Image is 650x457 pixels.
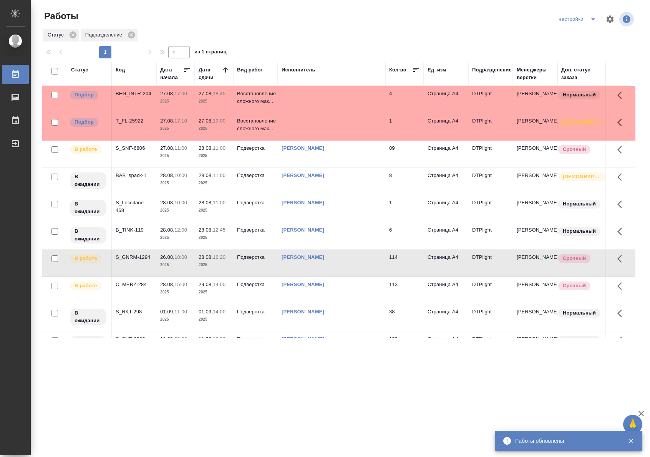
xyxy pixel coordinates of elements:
[174,309,187,315] p: 11:00
[613,141,631,159] button: Здесь прячутся важные кнопки
[199,234,229,242] p: 2025
[424,141,468,167] td: Страница А4
[237,90,274,105] p: Восстановление сложного мак...
[199,179,229,187] p: 2025
[517,226,554,234] p: [PERSON_NAME]
[424,250,468,277] td: Страница А4
[160,152,191,160] p: 2025
[424,331,468,358] td: Страница А4
[385,195,424,222] td: 1
[601,10,619,28] span: Настроить таблицу
[116,144,153,152] div: S_SNF-6806
[424,195,468,222] td: Страница А4
[199,207,229,214] p: 2025
[213,118,226,124] p: 19:00
[623,437,639,444] button: Закрыть
[517,172,554,179] p: [PERSON_NAME]
[71,66,88,74] div: Статус
[174,281,187,287] p: 15:00
[199,200,213,205] p: 28.08,
[199,145,213,151] p: 28.08,
[613,168,631,186] button: Здесь прячутся важные кнопки
[42,10,78,22] span: Работы
[282,200,324,205] a: [PERSON_NAME]
[69,308,107,326] div: Исполнитель назначен, приступать к работе пока рано
[517,144,554,152] p: [PERSON_NAME]
[563,227,596,235] p: Нормальный
[69,253,107,264] div: Исполнитель выполняет работу
[563,146,586,153] p: Срочный
[385,113,424,140] td: 1
[69,335,107,353] div: Исполнитель назначен, приступать к работе пока рано
[160,118,174,124] p: 27.08,
[199,66,222,81] div: Дата сдачи
[174,91,187,96] p: 17:00
[563,336,596,344] p: Нормальный
[385,331,424,358] td: 133
[213,309,226,315] p: 14:00
[424,222,468,249] td: Страница А4
[160,145,174,151] p: 27.08,
[385,86,424,113] td: 4
[69,226,107,244] div: Исполнитель назначен, приступать к работе пока рано
[517,199,554,207] p: [PERSON_NAME]
[613,195,631,214] button: Здесь прячутся важные кнопки
[282,145,324,151] a: [PERSON_NAME]
[282,336,324,342] a: [PERSON_NAME]
[237,308,274,316] p: Подверстка
[282,254,324,260] a: [PERSON_NAME]
[563,118,601,126] p: [DEMOGRAPHIC_DATA]
[81,29,138,41] div: Подразделение
[517,90,554,98] p: [PERSON_NAME]
[213,336,226,342] p: 16:00
[116,335,153,343] div: S_SNF-6802
[199,125,229,132] p: 2025
[174,227,187,233] p: 12:00
[468,141,513,167] td: DTPlight
[424,86,468,113] td: Страница А4
[116,226,153,234] div: B_TINK-119
[69,90,107,100] div: Можно подбирать исполнителей
[75,336,102,352] p: В ожидании
[174,172,187,178] p: 10:00
[116,281,153,288] div: C_MERZ-284
[213,145,226,151] p: 11:00
[116,66,125,74] div: Код
[626,416,639,432] span: 🙏
[160,200,174,205] p: 28.08,
[213,200,226,205] p: 11:00
[75,118,94,126] p: Подбор
[160,172,174,178] p: 28.08,
[199,261,229,269] p: 2025
[69,144,107,155] div: Исполнитель выполняет работу
[199,316,229,323] p: 2025
[69,199,107,217] div: Исполнитель назначен, приступать к работе пока рано
[468,168,513,195] td: DTPlight
[563,173,601,180] p: [DEMOGRAPHIC_DATA]
[160,125,191,132] p: 2025
[116,253,153,261] div: S_GNRM-1294
[174,200,187,205] p: 10:00
[468,86,513,113] td: DTPlight
[75,146,97,153] p: В работе
[468,331,513,358] td: DTPlight
[75,282,97,290] p: В работе
[69,117,107,127] div: Можно подбирать исполнителей
[213,254,226,260] p: 16:20
[468,277,513,304] td: DTPlight
[160,254,174,260] p: 26.08,
[199,281,213,287] p: 29.08,
[199,152,229,160] p: 2025
[428,66,446,74] div: Ед. изм
[517,281,554,288] p: [PERSON_NAME]
[237,253,274,261] p: Подверстка
[613,331,631,350] button: Здесь прячутся важные кнопки
[237,117,274,132] p: Восстановление сложного мак...
[116,90,153,98] div: BEG_INTR-204
[69,172,107,190] div: Исполнитель назначен, приступать к работе пока рано
[75,227,102,243] p: В ожидании
[174,145,187,151] p: 11:00
[385,168,424,195] td: 8
[213,172,226,178] p: 11:00
[472,66,512,74] div: Подразделение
